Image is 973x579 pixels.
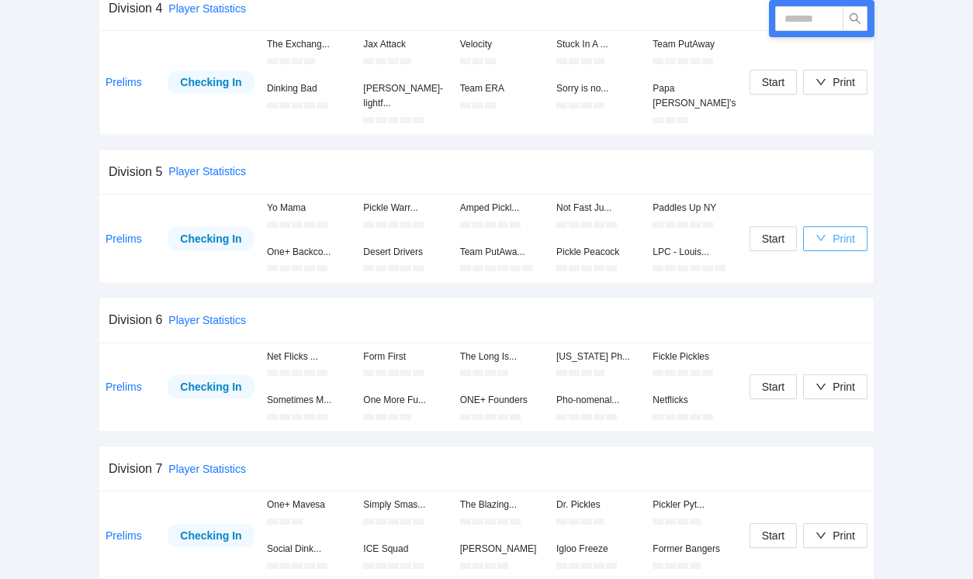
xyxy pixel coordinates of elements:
[267,245,351,260] div: One+ Backco...
[179,74,243,91] div: Checking In
[267,81,351,96] div: Dinking Bad
[803,523,867,548] button: Print
[653,542,736,557] div: Former Bangers
[815,530,826,541] span: down
[653,245,736,260] div: LPC - Louis...
[267,542,351,557] div: Social Dink...
[803,226,867,251] button: Print
[267,498,351,512] div: One+ Mavesa
[653,81,736,111] div: Papa [PERSON_NAME]’s
[653,350,736,364] div: Fickle Pickles
[833,230,855,247] div: Print
[168,314,246,326] a: Player Statistics
[750,523,798,548] button: Start
[750,70,798,95] button: Start
[653,201,736,215] div: Paddles Up NY
[106,76,142,88] a: Prelims
[460,245,544,260] div: Team PutAwa...
[833,74,855,91] div: Print
[803,374,867,399] button: Print
[556,245,640,260] div: Pickle Peacock
[363,81,447,111] div: [PERSON_NAME]-lightf...
[267,350,351,364] div: Net Flicks ...
[460,350,544,364] div: The Long Is...
[363,393,447,408] div: One More Fu...
[106,233,142,245] a: Prelims
[179,527,243,544] div: Checking In
[833,378,855,395] div: Print
[762,527,785,544] span: Start
[460,81,544,96] div: Team ERA
[363,245,447,260] div: Desert Drivers
[815,77,826,88] span: down
[815,233,826,243] span: down
[460,201,544,215] div: Amped Pickl...
[750,374,798,399] button: Start
[762,230,785,247] span: Start
[833,527,855,544] div: Print
[556,81,640,96] div: Sorry is no...
[843,12,867,25] span: search
[653,37,736,52] div: Team PutAway
[363,542,447,557] div: ICE Squad
[556,542,640,557] div: Igloo Freeze
[267,201,351,215] div: Yo Mama
[109,162,162,181] div: Division 5
[556,498,640,512] div: Dr. Pickles
[179,378,243,395] div: Checking In
[803,70,867,95] button: Print
[556,350,640,364] div: [US_STATE] Ph...
[168,2,246,15] a: Player Statistics
[556,393,640,408] div: Pho-nomenal...
[363,37,447,52] div: Jax Attack
[179,230,243,247] div: Checking In
[363,498,447,512] div: Simply Smas...
[363,201,447,215] div: Pickle Warr...
[653,393,736,408] div: Netflicks
[556,201,640,215] div: Not Fast Ju...
[363,350,447,364] div: Form First
[106,381,142,393] a: Prelims
[815,381,826,392] span: down
[267,37,351,52] div: The Exchang...
[460,498,544,512] div: The Blazing...
[106,529,142,542] a: Prelims
[556,37,640,52] div: Stuck In A ...
[762,378,785,395] span: Start
[762,74,785,91] span: Start
[750,226,798,251] button: Start
[267,393,351,408] div: Sometimes M...
[460,37,544,52] div: Velocity
[460,542,544,557] div: [PERSON_NAME]
[109,310,162,329] div: Division 6
[168,463,246,475] a: Player Statistics
[460,393,544,408] div: ONE+ Founders
[109,459,162,478] div: Division 7
[843,6,867,31] button: search
[168,165,246,177] a: Player Statistics
[653,498,736,512] div: Pickler Pyt...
